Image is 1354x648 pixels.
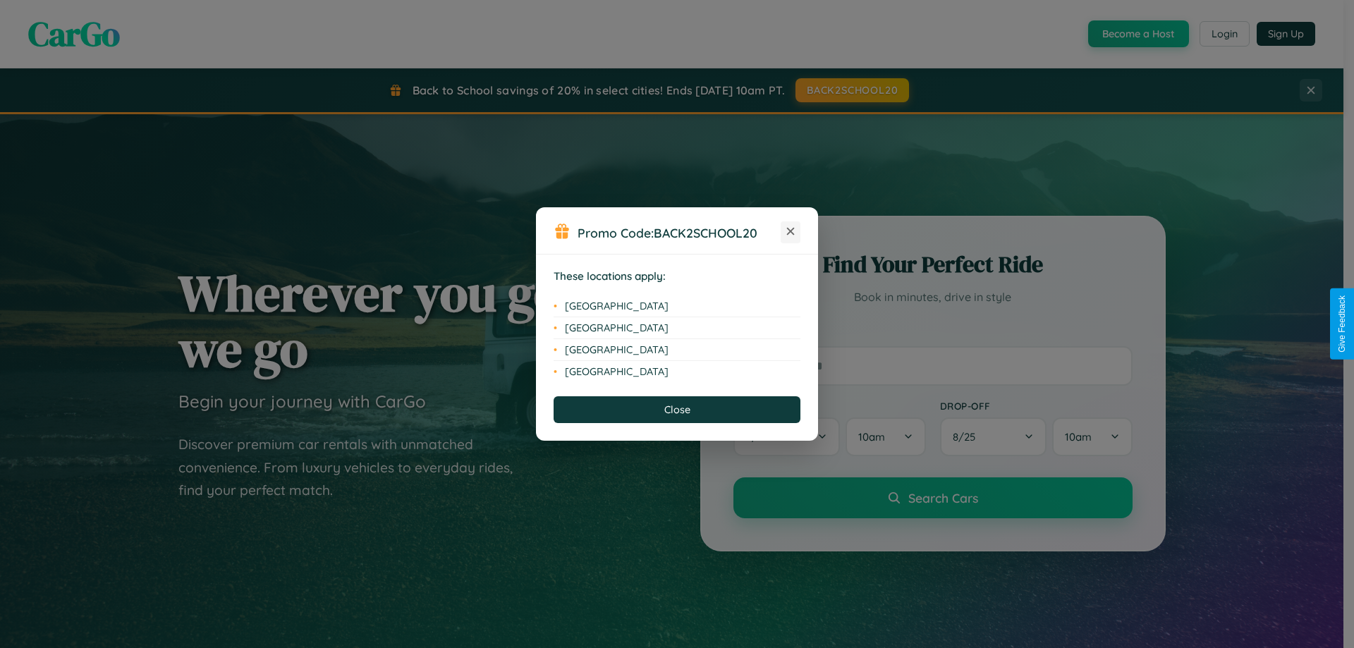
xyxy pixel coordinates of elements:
li: [GEOGRAPHIC_DATA] [554,317,800,339]
li: [GEOGRAPHIC_DATA] [554,295,800,317]
strong: These locations apply: [554,269,666,283]
b: BACK2SCHOOL20 [654,225,757,240]
li: [GEOGRAPHIC_DATA] [554,339,800,361]
div: Give Feedback [1337,295,1347,353]
h3: Promo Code: [578,225,781,240]
button: Close [554,396,800,423]
li: [GEOGRAPHIC_DATA] [554,361,800,382]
